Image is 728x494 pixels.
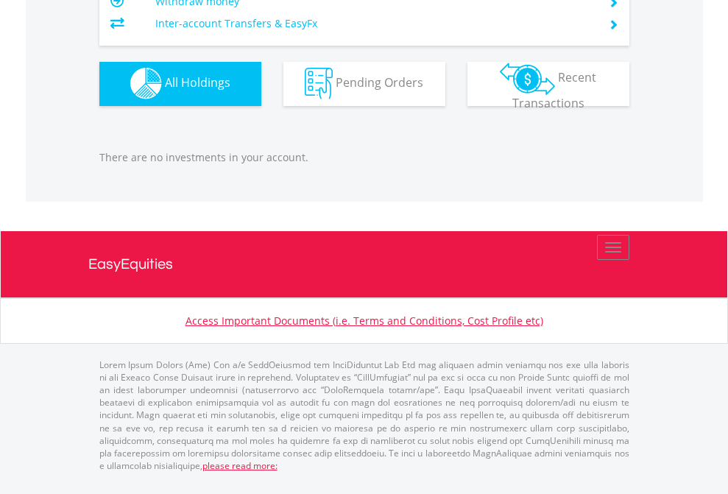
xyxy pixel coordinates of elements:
[130,68,162,99] img: holdings-wht.png
[99,62,261,106] button: All Holdings
[99,150,629,165] p: There are no investments in your account.
[185,314,543,328] a: Access Important Documents (i.e. Terms and Conditions, Cost Profile etc)
[165,74,230,91] span: All Holdings
[512,69,597,111] span: Recent Transactions
[155,13,590,35] td: Inter-account Transfers & EasyFx
[305,68,333,99] img: pending_instructions-wht.png
[283,62,445,106] button: Pending Orders
[467,62,629,106] button: Recent Transactions
[99,359,629,472] p: Lorem Ipsum Dolors (Ame) Con a/e SeddOeiusmod tem InciDiduntut Lab Etd mag aliquaen admin veniamq...
[336,74,423,91] span: Pending Orders
[500,63,555,95] img: transactions-zar-wht.png
[202,459,278,472] a: please read more:
[88,231,640,297] a: EasyEquities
